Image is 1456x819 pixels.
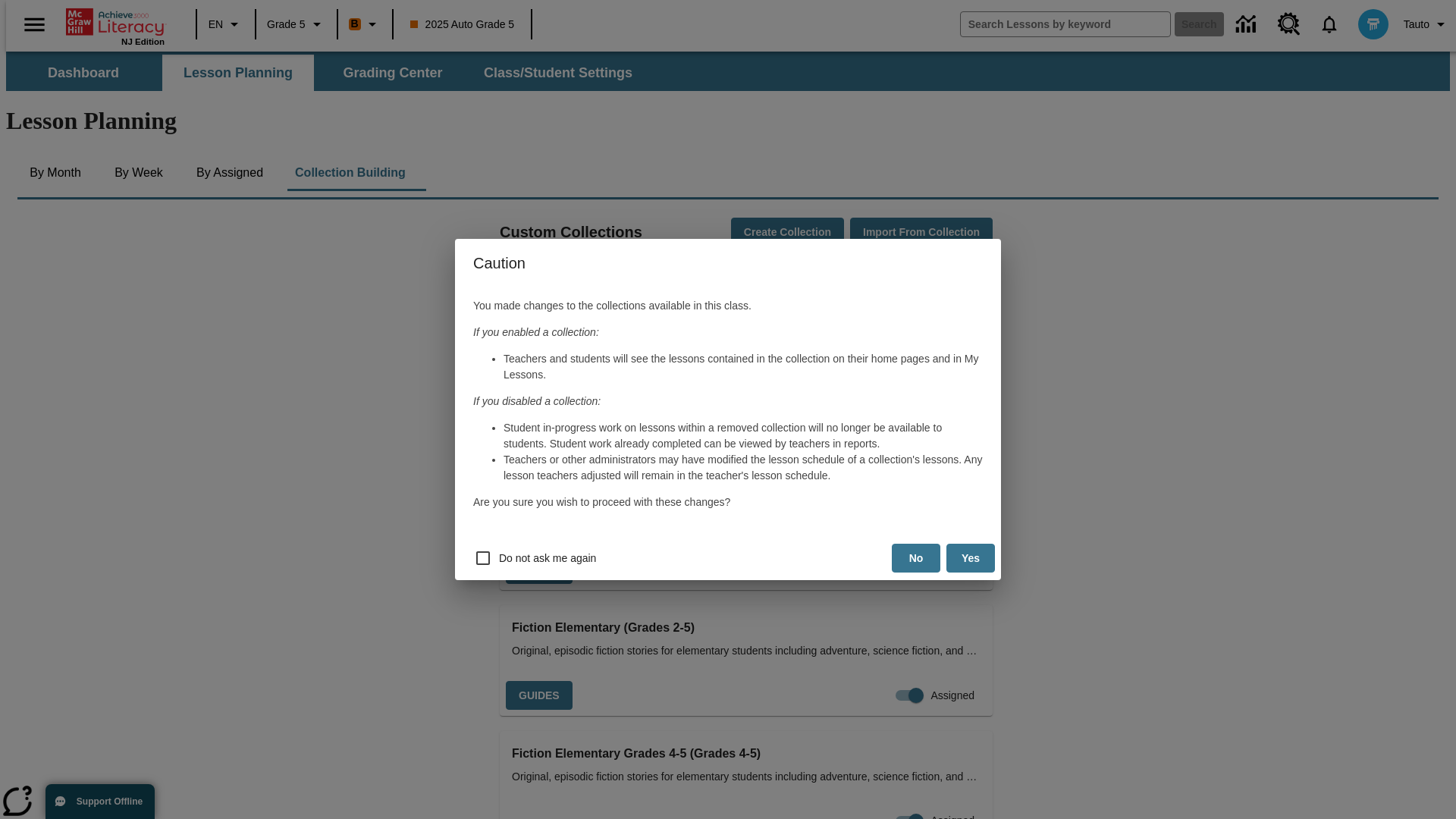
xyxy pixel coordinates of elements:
[499,551,596,566] span: Do not ask me again
[504,452,983,484] li: Teachers or other administrators may have modified the lesson schedule of a collection's lessons....
[946,544,995,573] button: Yes
[473,494,983,510] p: Are you sure you wish to proceed with these changes?
[473,395,601,407] em: If you disabled a collection:
[473,298,983,314] p: You made changes to the collections available in this class.
[892,544,940,573] button: No
[473,326,599,338] em: If you enabled a collection:
[504,420,983,452] li: Student in-progress work on lessons within a removed collection will no longer be available to st...
[455,239,1001,287] h4: Caution
[504,351,983,383] li: Teachers and students will see the lessons contained in the collection on their home pages and in...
